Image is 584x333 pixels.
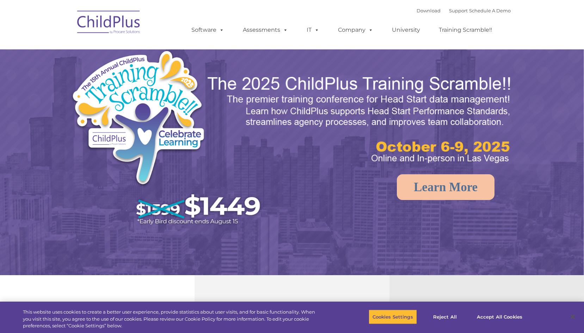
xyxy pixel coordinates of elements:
[331,23,380,37] a: Company
[417,8,511,13] font: |
[23,309,321,329] div: This website uses cookies to create a better user experience, provide statistics about user visit...
[184,23,231,37] a: Software
[300,23,326,37] a: IT
[385,23,427,37] a: University
[98,75,128,81] span: Phone number
[565,309,580,325] button: Close
[423,309,467,324] button: Reject All
[473,309,526,324] button: Accept All Cookies
[417,8,441,13] a: Download
[98,47,119,52] span: Last name
[397,174,494,200] a: Learn More
[432,23,499,37] a: Training Scramble!!
[449,8,468,13] a: Support
[469,8,511,13] a: Schedule A Demo
[236,23,295,37] a: Assessments
[74,6,144,41] img: ChildPlus by Procare Solutions
[369,309,417,324] button: Cookies Settings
